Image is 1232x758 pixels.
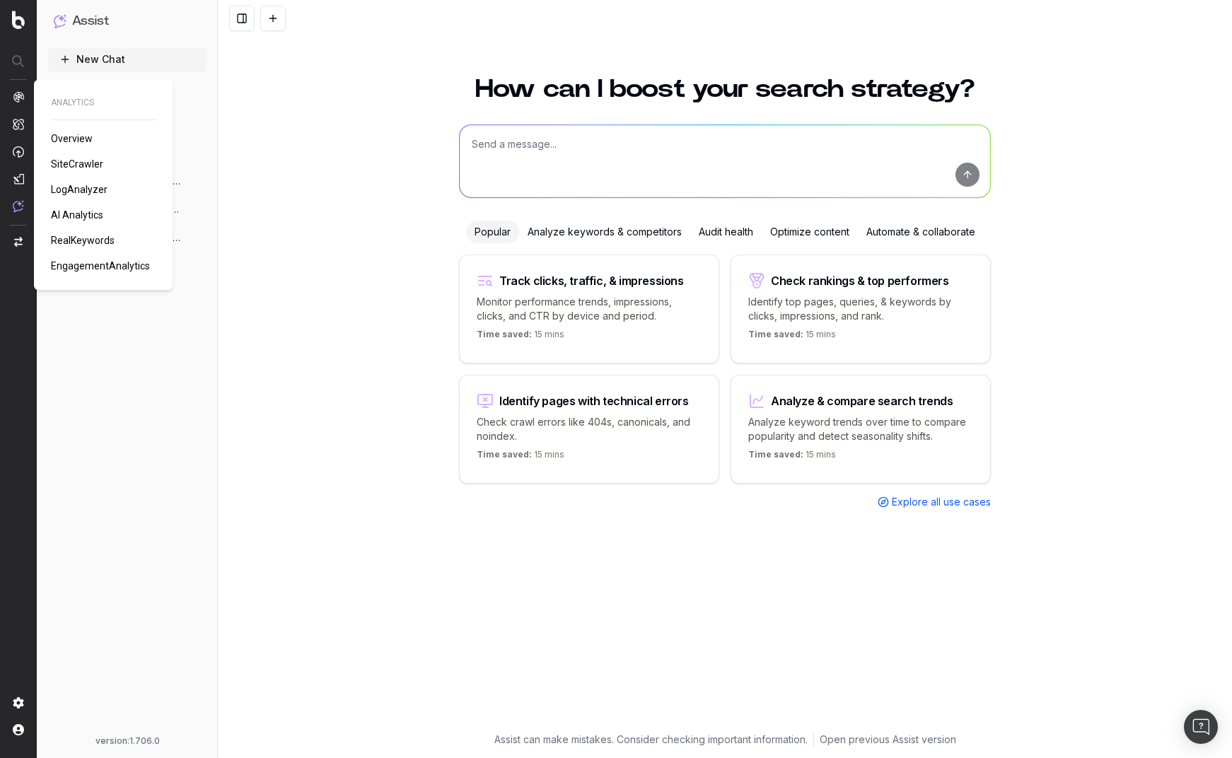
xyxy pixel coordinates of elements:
[48,48,207,71] button: New Chat
[54,14,66,28] img: Assist
[748,329,836,346] p: 15 mins
[14,237,23,247] img: Switch project
[13,118,24,130] img: Intelligence
[494,733,808,747] p: Assist can make mistakes. Consider checking important information.
[477,329,564,346] p: 15 mins
[51,184,107,195] span: LogAnalyzer
[466,221,519,243] div: Popular
[13,724,24,735] img: My account
[878,495,991,509] a: Explore all use cases
[499,275,684,286] div: Track clicks, traffic, & impressions
[477,449,532,460] span: Time saved:
[51,157,109,171] a: SiteCrawler
[690,221,762,243] div: Audit health
[477,329,532,339] span: Time saved:
[519,221,690,243] div: Analyze keywords & competitors
[12,11,25,29] img: Botify logo
[13,146,24,158] img: Activation
[51,97,156,108] span: ANALYTICS
[771,275,949,286] div: Check rankings & top performers
[51,209,103,221] span: AI Analytics
[748,329,803,339] span: Time saved:
[499,395,689,407] div: Identify pages with technical errors
[748,449,836,466] p: 15 mins
[13,200,24,212] img: Assist
[13,697,24,709] img: Setting
[51,158,103,170] span: SiteCrawler
[51,132,98,146] a: Overview
[459,76,991,102] h1: How can I boost your search strategy?
[858,221,984,243] div: Automate & collaborate
[771,395,953,407] div: Analyze & compare search trends
[54,735,201,747] div: version: 1.706.0
[51,233,120,247] a: RealKeywords
[748,295,973,323] p: Identify top pages, queries, & keywords by clicks, impressions, and rank.
[51,259,156,273] a: EngagementAnalytics
[748,449,803,460] span: Time saved:
[51,133,93,144] span: Overview
[820,733,956,747] a: Open previous Assist version
[477,295,702,323] p: Monitor performance trends, impressions, clicks, and CTR by device and period.
[48,76,207,99] a: How to use Assist
[13,91,24,103] img: Analytics
[1184,710,1218,744] div: Open Intercom Messenger
[477,415,702,443] p: Check crawl errors like 404s, canonicals, and noindex.
[13,173,24,185] img: Studio
[51,260,150,272] span: EngagementAnalytics
[54,11,201,31] button: Assist
[762,221,858,243] div: Optimize content
[51,208,109,222] a: AI Analytics
[892,495,991,509] span: Explore all use cases
[477,449,564,466] p: 15 mins
[748,415,973,443] p: Analyze keyword trends over time to compare popularity and detect seasonality shifts.
[51,182,113,197] a: LogAnalyzer
[72,11,109,31] h1: Assist
[51,235,115,246] span: RealKeywords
